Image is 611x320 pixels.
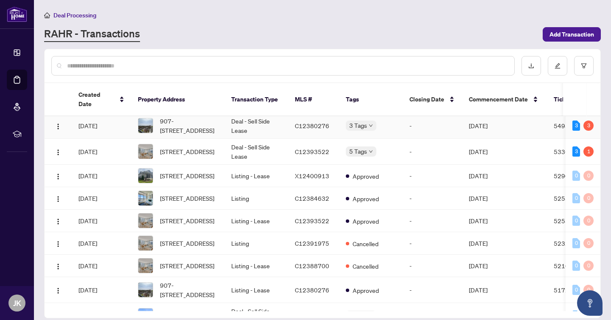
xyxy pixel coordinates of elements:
span: C12388700 [295,262,329,269]
div: 3 [572,146,580,157]
a: RAHR - Transactions [44,27,140,42]
img: logo [7,6,27,22]
img: Logo [55,287,62,294]
td: 52329 [547,232,606,255]
span: Add Transaction [549,28,594,41]
div: 0 [583,261,594,271]
div: 0 [572,171,580,181]
td: [DATE] [462,210,547,232]
span: [STREET_ADDRESS] [160,261,214,270]
span: [DATE] [78,217,97,225]
img: Logo [55,196,62,202]
img: Logo [55,149,62,156]
img: Logo [55,218,62,225]
td: Deal - Sell Side Lease [224,113,288,139]
img: thumbnail-img [138,213,153,228]
span: Approved [353,286,379,295]
td: Deal - Sell Side Lease [224,139,288,165]
div: 0 [572,238,580,248]
div: 0 [583,193,594,203]
button: download [521,56,541,76]
th: Tags [339,83,403,116]
img: Logo [55,173,62,180]
span: C12393522 [295,217,329,225]
td: 52106 [547,255,606,277]
th: Transaction Type [224,83,288,116]
span: C12393522 [295,148,329,155]
td: [DATE] [462,255,547,277]
th: Closing Date [403,83,462,116]
span: [DATE] [78,194,97,202]
img: thumbnail-img [138,144,153,159]
span: [DATE] [78,262,97,269]
td: 53360 [547,139,606,165]
span: 907-[STREET_ADDRESS] [160,281,218,299]
div: 0 [572,216,580,226]
span: [DATE] [78,148,97,155]
td: 54931 [547,113,606,139]
button: Add Transaction [543,27,601,42]
span: Cancelled [353,239,378,248]
span: down [369,149,373,154]
span: [DATE] [78,122,97,129]
span: [DATE] [78,172,97,180]
span: [DATE] [78,239,97,247]
td: Listing - Lease [224,165,288,187]
span: Commencement Date [469,95,528,104]
img: thumbnail-img [138,258,153,273]
img: thumbnail-img [138,168,153,183]
th: Created Date [72,83,131,116]
span: [STREET_ADDRESS] [160,194,214,203]
span: C12380276 [295,122,329,129]
td: - [403,277,462,303]
span: edit [555,63,561,69]
td: 51725 [547,277,606,303]
td: Listing - Lease [224,210,288,232]
button: Logo [51,214,65,227]
button: edit [548,56,567,76]
div: 0 [572,285,580,295]
th: MLS # [288,83,339,116]
span: 5 Tags [349,146,367,156]
span: filter [581,63,587,69]
span: C12384632 [295,194,329,202]
span: download [528,63,534,69]
span: 3 Tags [349,121,367,130]
td: [DATE] [462,187,547,210]
th: Ticket Number [547,83,606,116]
img: Logo [55,263,62,270]
td: - [403,113,462,139]
span: [DATE] [78,286,97,294]
td: 52538 [547,187,606,210]
td: [DATE] [462,113,547,139]
td: - [403,210,462,232]
img: thumbnail-img [138,118,153,133]
span: home [44,12,50,18]
td: - [403,139,462,165]
span: C12391975 [295,239,329,247]
td: Listing - Lease [224,255,288,277]
td: [DATE] [462,165,547,187]
span: X12400913 [295,172,329,180]
div: 0 [583,171,594,181]
img: Logo [55,241,62,247]
span: Cancelled [353,261,378,271]
div: 0 [583,238,594,248]
td: - [403,187,462,210]
span: [STREET_ADDRESS] [160,171,214,180]
td: [DATE] [462,277,547,303]
div: 3 [572,121,580,131]
div: 0 [583,285,594,295]
img: thumbnail-img [138,236,153,250]
button: Logo [51,145,65,158]
button: Logo [51,169,65,182]
td: Listing - Lease [224,277,288,303]
button: Logo [51,259,65,272]
button: filter [574,56,594,76]
span: [STREET_ADDRESS] [160,147,214,156]
td: - [403,165,462,187]
td: Listing [224,232,288,255]
button: Open asap [577,290,603,316]
td: [DATE] [462,232,547,255]
span: C12380276 [295,286,329,294]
